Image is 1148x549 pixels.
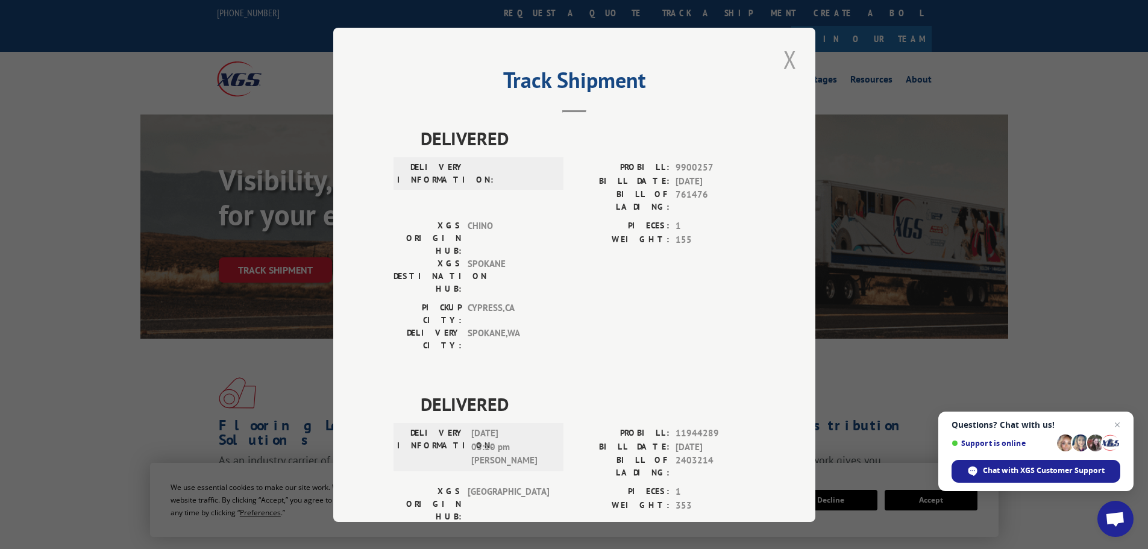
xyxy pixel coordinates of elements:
label: BILL OF LADING: [574,188,670,213]
span: 353 [676,498,755,512]
label: PIECES: [574,219,670,233]
label: PROBILL: [574,161,670,175]
label: DELIVERY INFORMATION: [397,161,465,186]
span: [DATE] 03:10 pm [PERSON_NAME] [471,427,553,468]
span: CHINO [468,219,549,257]
label: DELIVERY INFORMATION: [397,427,465,468]
span: 1 [676,219,755,233]
label: XGS DESTINATION HUB: [394,257,462,295]
span: Support is online [952,439,1053,448]
h2: Track Shipment [394,72,755,95]
label: BILL DATE: [574,174,670,188]
label: PICKUP CITY: [394,301,462,327]
label: WEIGHT: [574,498,670,512]
button: Close modal [780,43,800,76]
span: CYPRESS , CA [468,301,549,327]
label: XGS ORIGIN HUB: [394,219,462,257]
span: 9900257 [676,161,755,175]
span: [DATE] [676,174,755,188]
span: 2403214 [676,454,755,479]
label: BILL DATE: [574,440,670,454]
span: 761476 [676,188,755,213]
span: 11944289 [676,427,755,441]
label: PROBILL: [574,427,670,441]
span: Chat with XGS Customer Support [983,465,1105,476]
span: Chat with XGS Customer Support [952,460,1120,483]
label: DELIVERY CITY: [394,327,462,352]
span: 1 [676,485,755,499]
span: 155 [676,233,755,246]
span: DELIVERED [421,391,755,418]
span: SPOKANE , WA [468,327,549,352]
span: DELIVERED [421,125,755,152]
label: XGS ORIGIN HUB: [394,485,462,523]
span: [GEOGRAPHIC_DATA] [468,485,549,523]
label: BILL OF LADING: [574,454,670,479]
span: Questions? Chat with us! [952,420,1120,430]
a: Open chat [1097,501,1134,537]
label: PIECES: [574,485,670,499]
span: [DATE] [676,440,755,454]
span: SPOKANE [468,257,549,295]
label: WEIGHT: [574,233,670,246]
